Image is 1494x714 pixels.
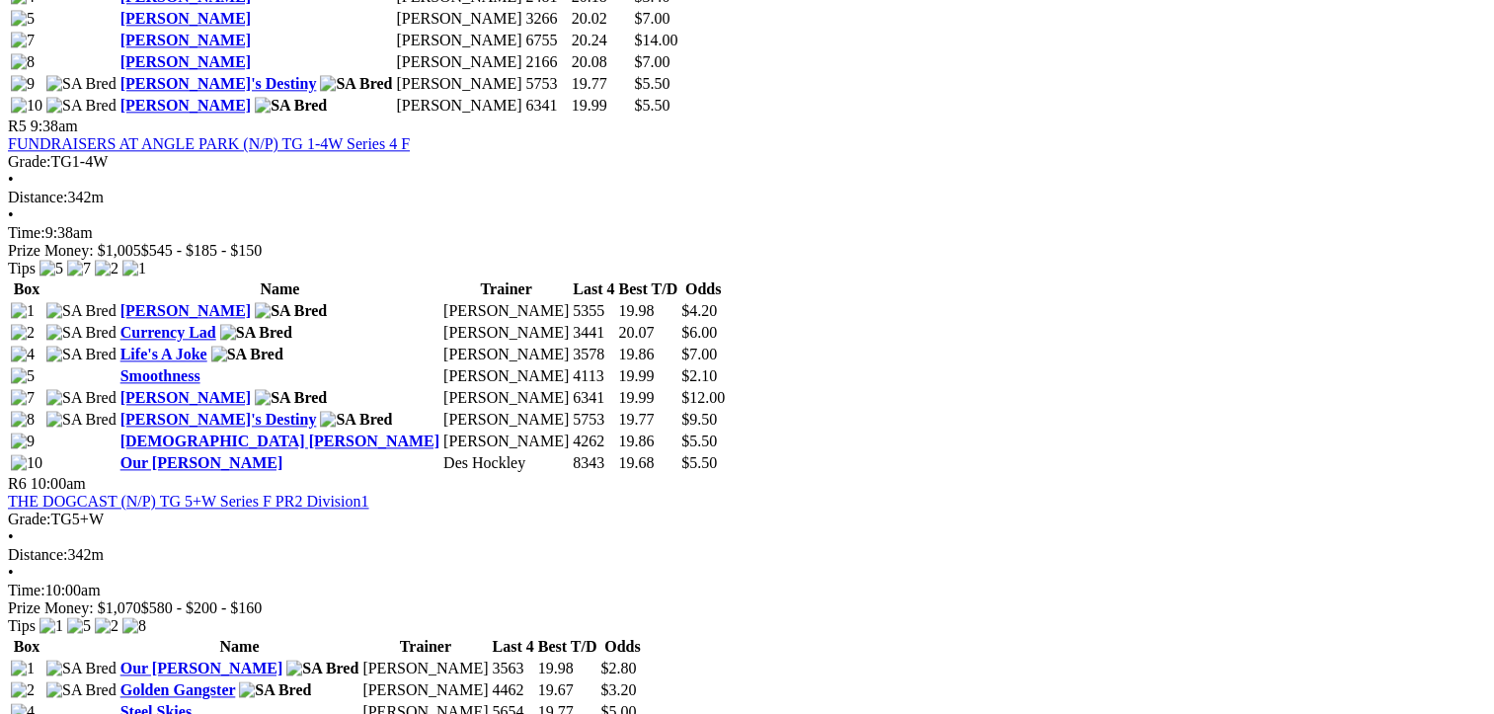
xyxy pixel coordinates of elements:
[122,617,146,635] img: 8
[525,9,569,29] td: 3266
[572,366,615,386] td: 4113
[395,9,522,29] td: [PERSON_NAME]
[120,389,251,406] a: [PERSON_NAME]
[617,388,678,408] td: 19.99
[11,660,35,677] img: 1
[14,638,40,655] span: Box
[572,388,615,408] td: 6341
[141,242,263,259] span: $545 - $185 - $150
[255,302,327,320] img: SA Bred
[634,97,669,114] span: $5.50
[681,433,717,449] span: $5.50
[11,681,35,699] img: 2
[572,301,615,321] td: 5355
[120,454,283,471] a: Our [PERSON_NAME]
[8,511,51,527] span: Grade:
[67,260,91,278] img: 7
[681,454,717,471] span: $5.50
[122,260,146,278] img: 1
[8,564,14,581] span: •
[617,323,678,343] td: 20.07
[8,242,1486,260] div: Prize Money: $1,005
[11,302,35,320] img: 1
[442,432,570,451] td: [PERSON_NAME]
[572,279,615,299] th: Last 4
[11,10,35,28] img: 5
[442,301,570,321] td: [PERSON_NAME]
[8,599,1486,617] div: Prize Money: $1,070
[395,96,522,116] td: [PERSON_NAME]
[46,324,117,342] img: SA Bred
[8,153,1486,171] div: TG1-4W
[14,280,40,297] span: Box
[8,582,1486,599] div: 10:00am
[120,10,251,27] a: [PERSON_NAME]
[395,74,522,94] td: [PERSON_NAME]
[46,346,117,363] img: SA Bred
[31,118,78,134] span: 9:38am
[571,96,632,116] td: 19.99
[8,189,67,205] span: Distance:
[11,75,35,93] img: 9
[525,31,569,50] td: 6755
[634,53,669,70] span: $7.00
[8,189,1486,206] div: 342m
[46,681,117,699] img: SA Bred
[11,389,35,407] img: 7
[320,75,392,93] img: SA Bred
[8,617,36,634] span: Tips
[634,32,677,48] span: $14.00
[120,53,251,70] a: [PERSON_NAME]
[8,546,1486,564] div: 342m
[537,659,598,678] td: 19.98
[120,681,236,698] a: Golden Gangster
[320,411,392,429] img: SA Bred
[8,475,27,492] span: R6
[220,324,292,342] img: SA Bred
[119,279,440,299] th: Name
[634,10,669,27] span: $7.00
[11,433,35,450] img: 9
[255,389,327,407] img: SA Bred
[634,75,669,92] span: $5.50
[617,345,678,364] td: 19.86
[617,453,678,473] td: 19.68
[617,279,678,299] th: Best T/D
[395,52,522,72] td: [PERSON_NAME]
[361,680,489,700] td: [PERSON_NAME]
[8,493,369,510] a: THE DOGCAST (N/P) TG 5+W Series F PR2 Division1
[681,302,717,319] span: $4.20
[120,302,251,319] a: [PERSON_NAME]
[120,346,207,362] a: Life's A Joke
[286,660,358,677] img: SA Bred
[119,637,360,657] th: Name
[120,97,251,114] a: [PERSON_NAME]
[491,637,534,657] th: Last 4
[8,528,14,545] span: •
[572,323,615,343] td: 3441
[571,74,632,94] td: 19.77
[680,279,726,299] th: Odds
[120,411,317,428] a: [PERSON_NAME]'s Destiny
[31,475,86,492] span: 10:00am
[537,680,598,700] td: 19.67
[361,659,489,678] td: [PERSON_NAME]
[8,582,45,598] span: Time:
[11,411,35,429] img: 8
[67,617,91,635] img: 5
[211,346,283,363] img: SA Bred
[681,324,717,341] span: $6.00
[11,53,35,71] img: 8
[599,637,645,657] th: Odds
[46,302,117,320] img: SA Bred
[120,324,216,341] a: Currency Lad
[617,301,678,321] td: 19.98
[442,410,570,430] td: [PERSON_NAME]
[239,681,311,699] img: SA Bred
[442,345,570,364] td: [PERSON_NAME]
[141,599,263,616] span: $580 - $200 - $160
[39,260,63,278] img: 5
[8,206,14,223] span: •
[617,432,678,451] td: 19.86
[361,637,489,657] th: Trainer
